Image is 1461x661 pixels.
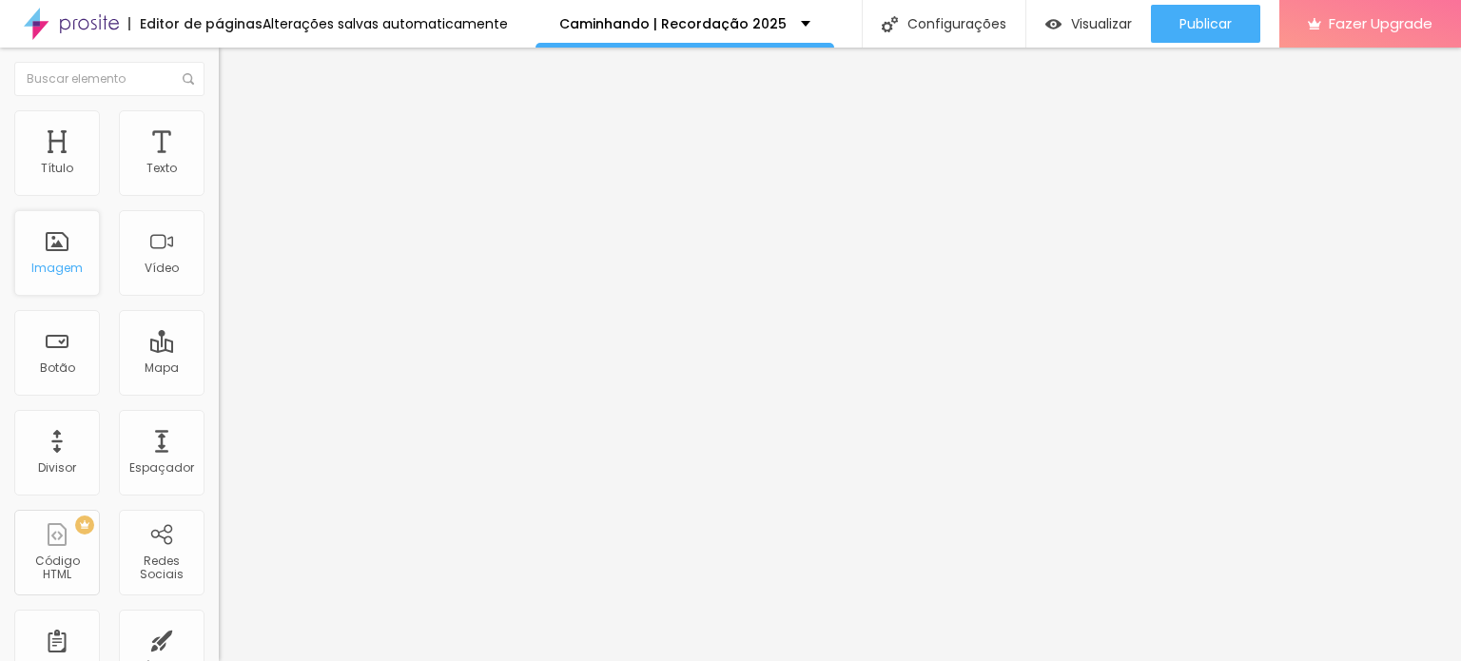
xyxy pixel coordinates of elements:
div: Código HTML [19,554,94,582]
p: Caminhando | Recordação 2025 [559,17,787,30]
div: Alterações salvas automaticamente [263,17,508,30]
span: Visualizar [1071,16,1132,31]
span: Publicar [1179,16,1232,31]
div: Redes Sociais [124,554,199,582]
input: Buscar elemento [14,62,205,96]
img: Icone [183,73,194,85]
div: Imagem [31,262,83,275]
div: Texto [146,162,177,175]
div: Título [41,162,73,175]
div: Mapa [145,361,179,375]
div: Botão [40,361,75,375]
div: Vídeo [145,262,179,275]
button: Publicar [1151,5,1260,43]
div: Espaçador [129,461,194,475]
img: view-1.svg [1045,16,1062,32]
div: Divisor [38,461,76,475]
div: Editor de páginas [128,17,263,30]
iframe: Editor [219,48,1461,661]
img: Icone [882,16,898,32]
button: Visualizar [1026,5,1151,43]
span: Fazer Upgrade [1329,15,1432,31]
